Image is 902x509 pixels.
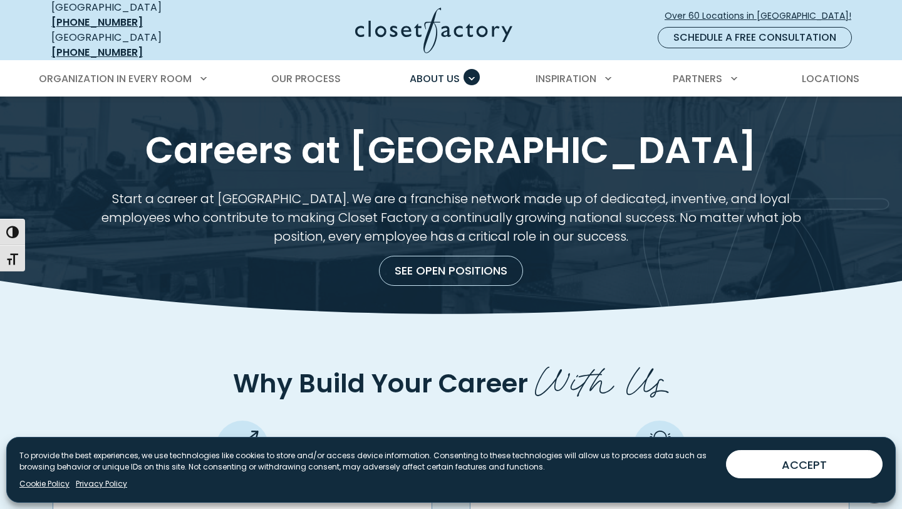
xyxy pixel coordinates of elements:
a: Schedule a Free Consultation [658,27,852,48]
span: Locations [802,71,859,86]
img: Closet Factory Logo [355,8,512,53]
a: See Open Positions [379,256,523,286]
p: Start a career at [GEOGRAPHIC_DATA]. We are a franchise network made up of dedicated, inventive, ... [83,189,819,246]
a: [PHONE_NUMBER] [51,45,143,60]
span: Organization in Every Room [39,71,192,86]
h1: Careers at [GEOGRAPHIC_DATA] [49,127,853,174]
a: [PHONE_NUMBER] [51,15,143,29]
span: With Us [535,350,669,404]
a: Over 60 Locations in [GEOGRAPHIC_DATA]! [664,5,862,27]
a: Privacy Policy [76,478,127,490]
span: Partners [673,71,722,86]
div: [GEOGRAPHIC_DATA] [51,30,233,60]
button: ACCEPT [726,450,883,478]
span: About Us [410,71,460,86]
span: Our Process [271,71,341,86]
p: To provide the best experiences, we use technologies like cookies to store and/or access device i... [19,450,716,473]
a: Cookie Policy [19,478,70,490]
span: Over 60 Locations in [GEOGRAPHIC_DATA]! [665,9,861,23]
nav: Primary Menu [30,61,872,97]
span: Inspiration [536,71,596,86]
span: Why Build Your Career [233,364,528,401]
